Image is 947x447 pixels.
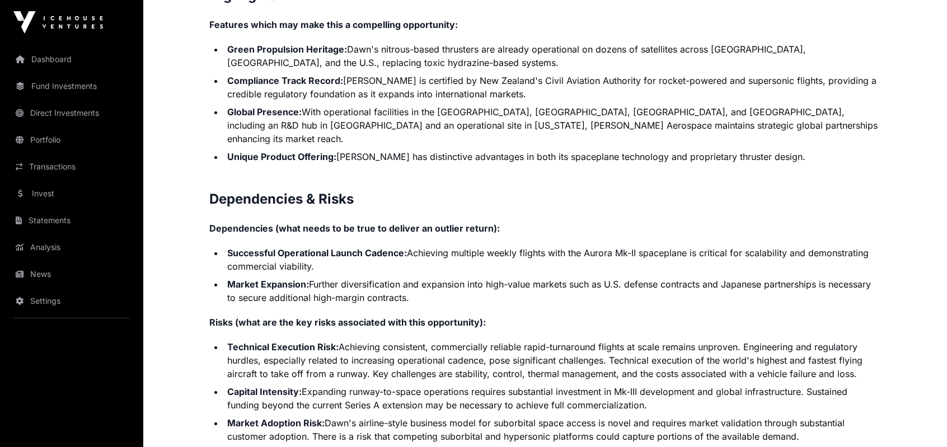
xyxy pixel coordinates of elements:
strong: Green Propulsion Heritage: [227,44,347,55]
a: Portfolio [9,128,134,152]
a: News [9,262,134,286]
img: Icehouse Ventures Logo [13,11,103,34]
a: Statements [9,208,134,233]
strong: Unique Product Offering: [227,151,336,162]
strong: Market Adoption Risk: [227,417,325,429]
strong: Technical Execution Risk: [227,341,339,352]
li: Achieving multiple weekly flights with the Aurora Mk-II spaceplane is critical for scalability an... [224,246,881,273]
li: Achieving consistent, commercially reliable rapid-turnaround flights at scale remains unproven. E... [224,340,881,380]
li: Dawn's airline-style business model for suborbital space access is novel and requires market vali... [224,416,881,443]
strong: Risks (what are the key risks associated with this opportunity): [209,317,486,328]
a: Direct Investments [9,101,134,125]
a: Analysis [9,235,134,260]
strong: Capital Intensity: [227,386,302,397]
li: With operational facilities in the [GEOGRAPHIC_DATA], [GEOGRAPHIC_DATA], [GEOGRAPHIC_DATA], and [... [224,105,881,145]
li: Further diversification and expansion into high-value markets such as U.S. defense contracts and ... [224,277,881,304]
a: Invest [9,181,134,206]
li: Expanding runway-to-space operations requires substantial investment in Mk-III development and gl... [224,385,881,412]
a: Transactions [9,154,134,179]
strong: Successful Operational Launch Cadence: [227,247,407,258]
li: Dawn's nitrous-based thrusters are already operational on dozens of satellites across [GEOGRAPHIC... [224,43,881,69]
strong: Compliance Track Record: [227,75,343,86]
a: Fund Investments [9,74,134,98]
a: Settings [9,289,134,313]
h2: Dependencies & Risks [209,190,881,208]
strong: Features which may make this a compelling opportunity: [209,19,458,30]
li: [PERSON_NAME] has distinctive advantages in both its spaceplane technology and proprietary thrust... [224,150,881,163]
li: [PERSON_NAME] is certified by New Zealand's Civil Aviation Authority for rocket-powered and super... [224,74,881,101]
strong: Market Expansion: [227,279,309,290]
a: Dashboard [9,47,134,72]
strong: Dependencies (what needs to be true to deliver an outlier return): [209,223,500,234]
strong: Global Presence: [227,106,302,117]
iframe: Chat Widget [891,393,947,447]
